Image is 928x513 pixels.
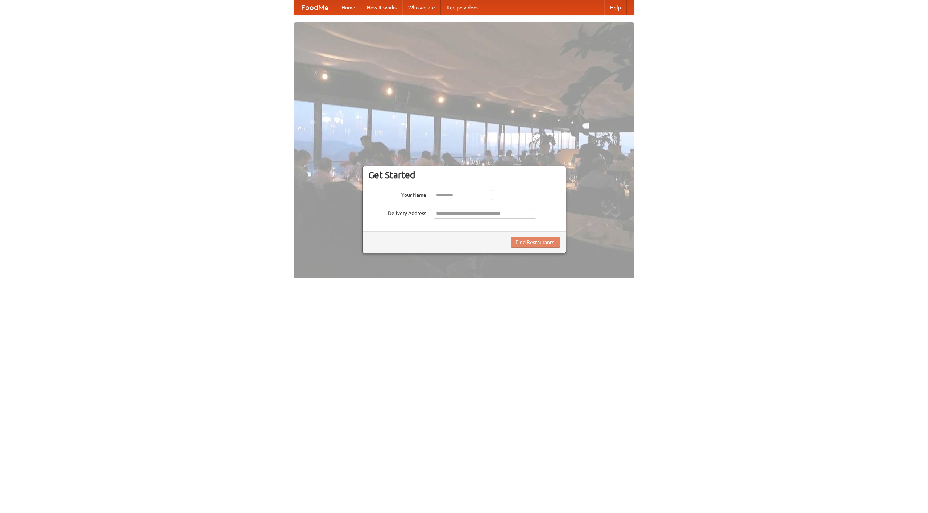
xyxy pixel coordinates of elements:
a: How it works [361,0,402,15]
a: Recipe videos [441,0,484,15]
h3: Get Started [368,170,560,181]
label: Delivery Address [368,208,426,217]
button: Find Restaurants! [511,237,560,248]
label: Your Name [368,190,426,199]
a: Help [604,0,627,15]
a: Home [336,0,361,15]
a: FoodMe [294,0,336,15]
a: Who we are [402,0,441,15]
